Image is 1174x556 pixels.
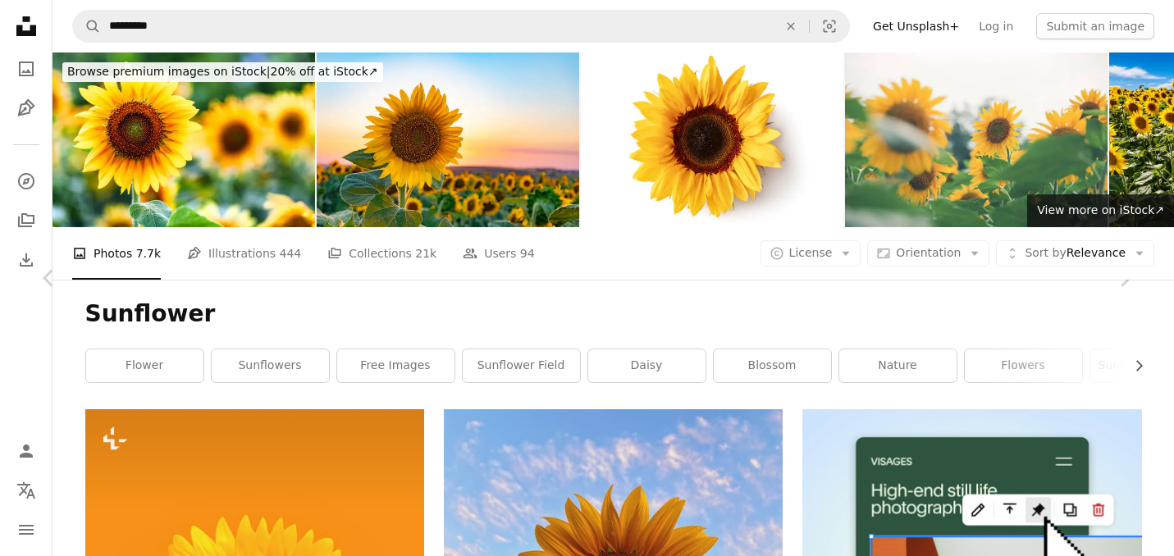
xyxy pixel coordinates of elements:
[965,349,1082,382] a: flowers
[72,10,850,43] form: Find visuals sitewide
[10,513,43,546] button: Menu
[845,52,1108,227] img: Sunflower Garden
[53,52,315,227] img: Sunflower
[789,246,833,259] span: License
[86,349,203,382] a: flower
[581,52,843,227] img: Flowers: Sunflower Isolated on White Background
[773,11,809,42] button: Clear
[67,65,378,78] span: 20% off at iStock ↗
[810,11,849,42] button: Visual search
[1124,349,1142,382] button: scroll list to the right
[10,435,43,467] a: Log in / Sign up
[761,240,861,267] button: License
[588,349,706,382] a: daisy
[1025,245,1126,262] span: Relevance
[463,227,535,280] a: Users 94
[85,299,1142,329] h1: Sunflower
[1037,203,1164,216] span: View more on iStock ↗
[714,349,831,382] a: blossom
[1036,13,1154,39] button: Submit an image
[863,13,969,39] a: Get Unsplash+
[53,52,393,92] a: Browse premium images on iStock|20% off at iStock↗
[317,52,579,227] img: Bright Sunflower Flower: Close-up of a sunflower in full bloom, creating a natural abstract backg...
[415,244,436,262] span: 21k
[280,244,302,262] span: 444
[867,240,989,267] button: Orientation
[10,474,43,507] button: Language
[73,11,101,42] button: Search Unsplash
[1027,194,1174,227] a: View more on iStock↗
[839,349,957,382] a: nature
[463,349,580,382] a: sunflower field
[212,349,329,382] a: sunflowers
[520,244,535,262] span: 94
[187,227,301,280] a: Illustrations 444
[10,92,43,125] a: Illustrations
[996,240,1154,267] button: Sort byRelevance
[337,349,455,382] a: free images
[10,52,43,85] a: Photos
[10,165,43,198] a: Explore
[896,246,961,259] span: Orientation
[67,65,270,78] span: Browse premium images on iStock |
[327,227,436,280] a: Collections 21k
[969,13,1023,39] a: Log in
[1025,246,1066,259] span: Sort by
